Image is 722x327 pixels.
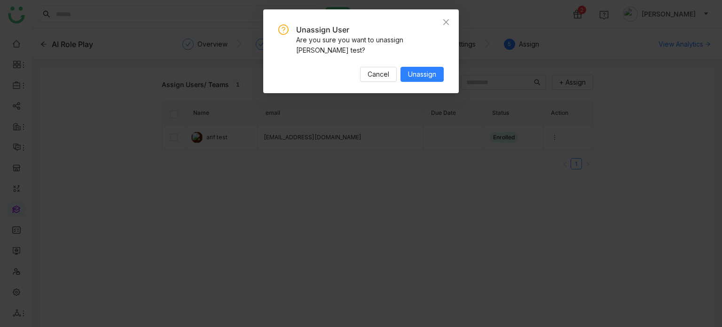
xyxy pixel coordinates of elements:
div: Are you sure you want to unassign [PERSON_NAME] test? [296,35,444,56]
button: Unassign [400,67,444,82]
span: Unassign User [296,25,349,34]
button: Close [433,9,459,35]
button: Cancel [360,67,397,82]
span: Cancel [368,69,389,80]
span: Unassign [408,69,436,80]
